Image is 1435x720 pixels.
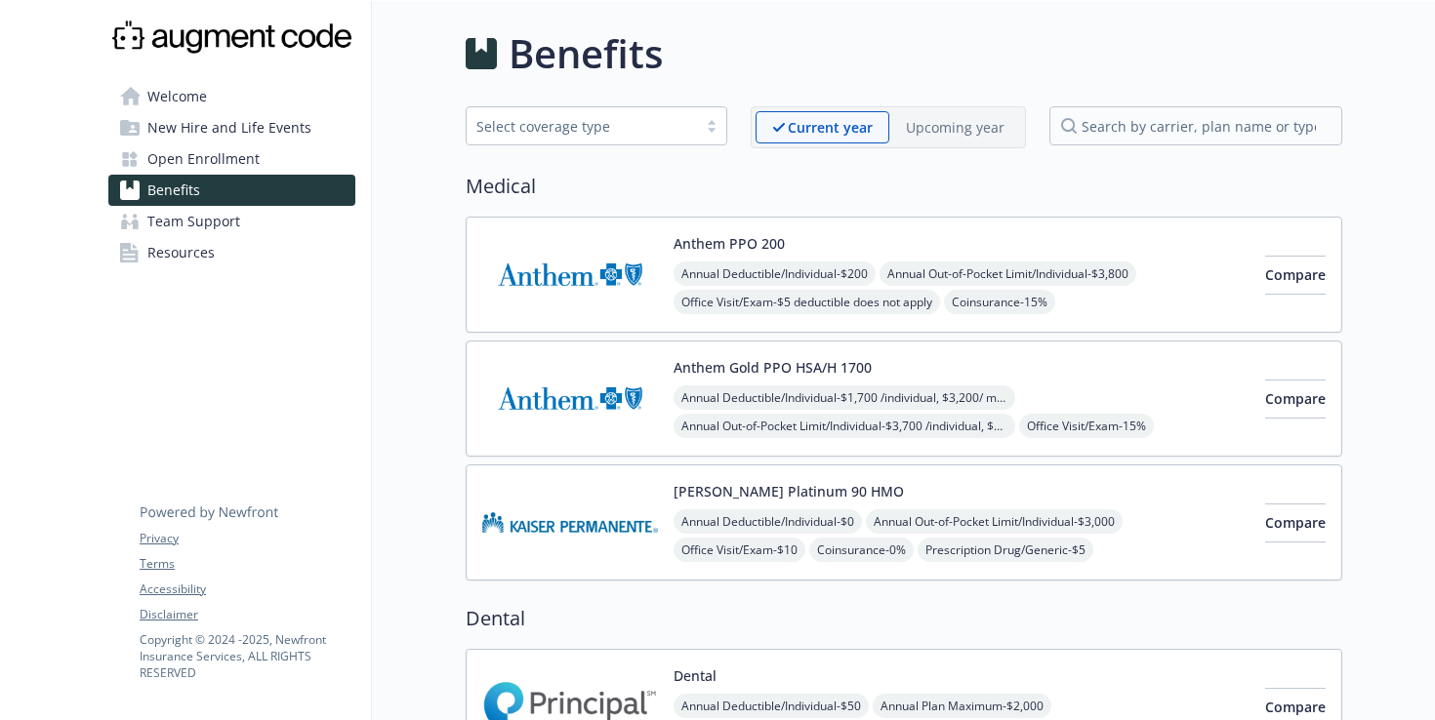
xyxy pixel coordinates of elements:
[482,233,658,316] img: Anthem Blue Cross carrier logo
[918,538,1093,562] span: Prescription Drug/Generic - $5
[509,24,663,83] h1: Benefits
[140,580,354,598] a: Accessibility
[108,81,355,112] a: Welcome
[674,385,1015,410] span: Annual Deductible/Individual - $1,700 /individual, $3,200/ member
[1019,414,1154,438] span: Office Visit/Exam - 15%
[674,357,872,378] button: Anthem Gold PPO HSA/H 1700
[1265,389,1326,408] span: Compare
[674,233,785,254] button: Anthem PPO 200
[674,694,869,718] span: Annual Deductible/Individual - $50
[476,116,687,137] div: Select coverage type
[674,414,1015,438] span: Annual Out-of-Pocket Limit/Individual - $3,700 /individual, $3,700/ member
[482,357,658,440] img: Anthem Blue Cross carrier logo
[466,604,1342,633] h2: Dental
[1049,106,1342,145] input: search by carrier, plan name or type
[147,175,200,206] span: Benefits
[906,117,1004,138] p: Upcoming year
[140,631,354,681] p: Copyright © 2024 - 2025 , Newfront Insurance Services, ALL RIGHTS RESERVED
[809,538,914,562] span: Coinsurance - 0%
[140,555,354,573] a: Terms
[466,172,1342,201] h2: Medical
[788,117,873,138] p: Current year
[674,509,862,534] span: Annual Deductible/Individual - $0
[147,112,311,143] span: New Hire and Life Events
[108,175,355,206] a: Benefits
[147,143,260,175] span: Open Enrollment
[674,665,717,686] button: Dental
[147,237,215,268] span: Resources
[944,290,1055,314] span: Coinsurance - 15%
[1265,256,1326,295] button: Compare
[140,606,354,623] a: Disclaimer
[674,261,876,286] span: Annual Deductible/Individual - $200
[674,481,904,501] button: [PERSON_NAME] Platinum 90 HMO
[147,206,240,237] span: Team Support
[482,481,658,564] img: Kaiser Permanente Insurance Company carrier logo
[674,538,805,562] span: Office Visit/Exam - $10
[1265,698,1326,716] span: Compare
[880,261,1136,286] span: Annual Out-of-Pocket Limit/Individual - $3,800
[866,509,1123,534] span: Annual Out-of-Pocket Limit/Individual - $3,000
[1265,380,1326,419] button: Compare
[1265,265,1326,284] span: Compare
[873,694,1051,718] span: Annual Plan Maximum - $2,000
[147,81,207,112] span: Welcome
[1265,503,1326,542] button: Compare
[1265,513,1326,532] span: Compare
[108,206,355,237] a: Team Support
[108,237,355,268] a: Resources
[108,112,355,143] a: New Hire and Life Events
[140,530,354,547] a: Privacy
[674,290,940,314] span: Office Visit/Exam - $5 deductible does not apply
[108,143,355,175] a: Open Enrollment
